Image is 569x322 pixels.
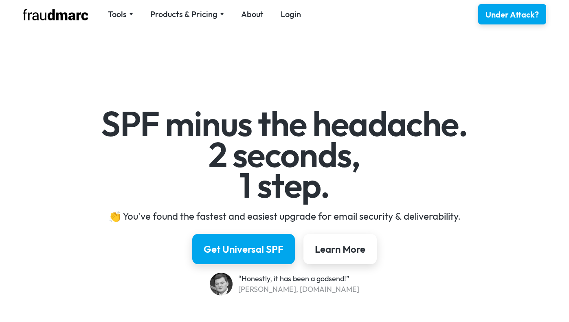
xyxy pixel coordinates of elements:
[108,9,133,20] div: Tools
[315,243,365,256] div: Learn More
[478,4,546,24] a: Under Attack?
[486,9,539,20] div: Under Attack?
[48,210,521,223] div: 👏 You've found the fastest and easiest upgrade for email security & deliverability.
[238,284,359,295] div: [PERSON_NAME], [DOMAIN_NAME]
[238,273,359,284] div: “Honestly, it has been a godsend!”
[108,9,127,20] div: Tools
[150,9,217,20] div: Products & Pricing
[150,9,224,20] div: Products & Pricing
[241,9,264,20] a: About
[204,243,283,256] div: Get Universal SPF
[281,9,301,20] a: Login
[303,234,377,264] a: Learn More
[48,108,521,201] h1: SPF minus the headache. 2 seconds, 1 step.
[192,234,295,264] a: Get Universal SPF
